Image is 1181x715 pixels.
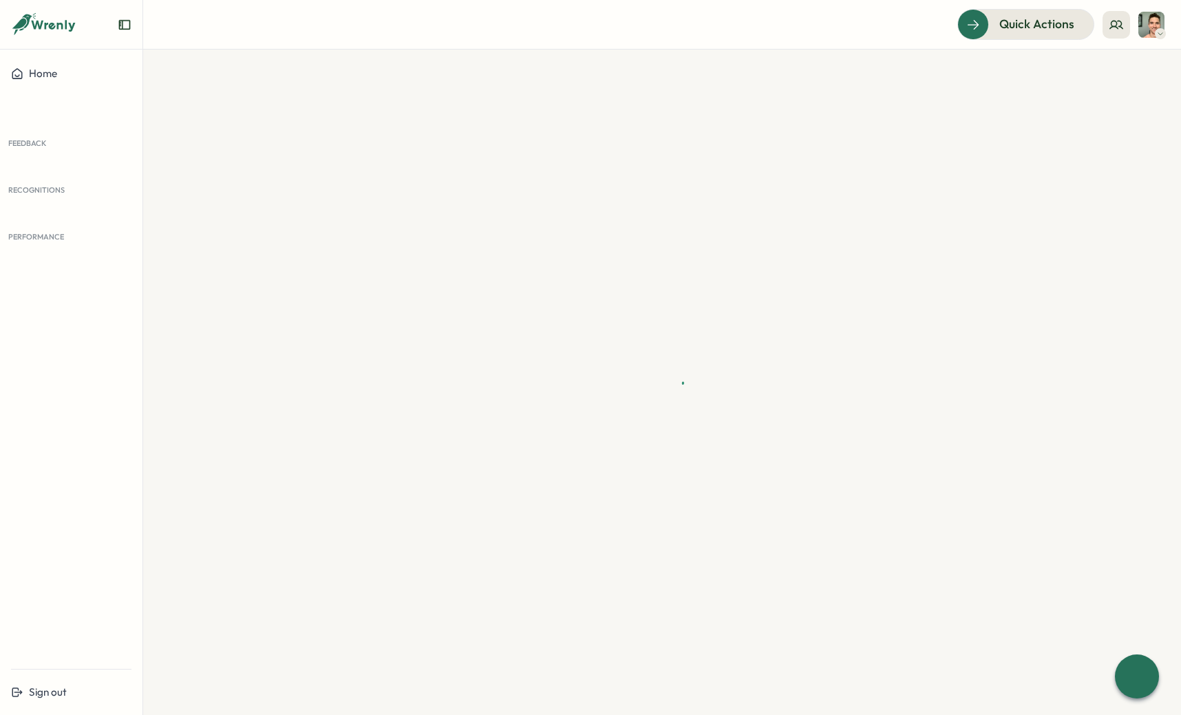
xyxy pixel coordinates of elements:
button: Quick Actions [957,9,1094,39]
span: Sign out [29,685,67,698]
span: Quick Actions [999,15,1074,33]
button: Expand sidebar [118,18,131,32]
img: Tobit Michael [1138,12,1164,38]
span: Home [29,67,57,81]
